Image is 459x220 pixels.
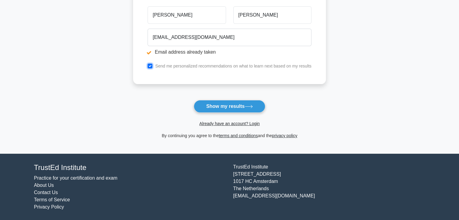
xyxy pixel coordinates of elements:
[34,190,58,195] a: Contact Us
[155,64,311,68] label: Send me personalized recommendations on what to learn next based on my results
[148,6,226,24] input: First name
[230,163,429,211] div: TrustEd Institute [STREET_ADDRESS] 1017 HC Amsterdam The Netherlands [EMAIL_ADDRESS][DOMAIN_NAME]
[219,133,258,138] a: terms and conditions
[194,100,265,113] button: Show my results
[148,49,311,56] li: Email address already taken
[34,183,54,188] a: About Us
[34,175,118,181] a: Practice for your certification and exam
[272,133,297,138] a: privacy policy
[233,6,311,24] input: Last name
[148,29,311,46] input: Email
[34,163,226,172] h4: TrustEd Institute
[199,121,260,126] a: Already have an account? Login
[129,132,330,139] div: By continuing you agree to the and the
[34,197,70,202] a: Terms of Service
[34,204,64,209] a: Privacy Policy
